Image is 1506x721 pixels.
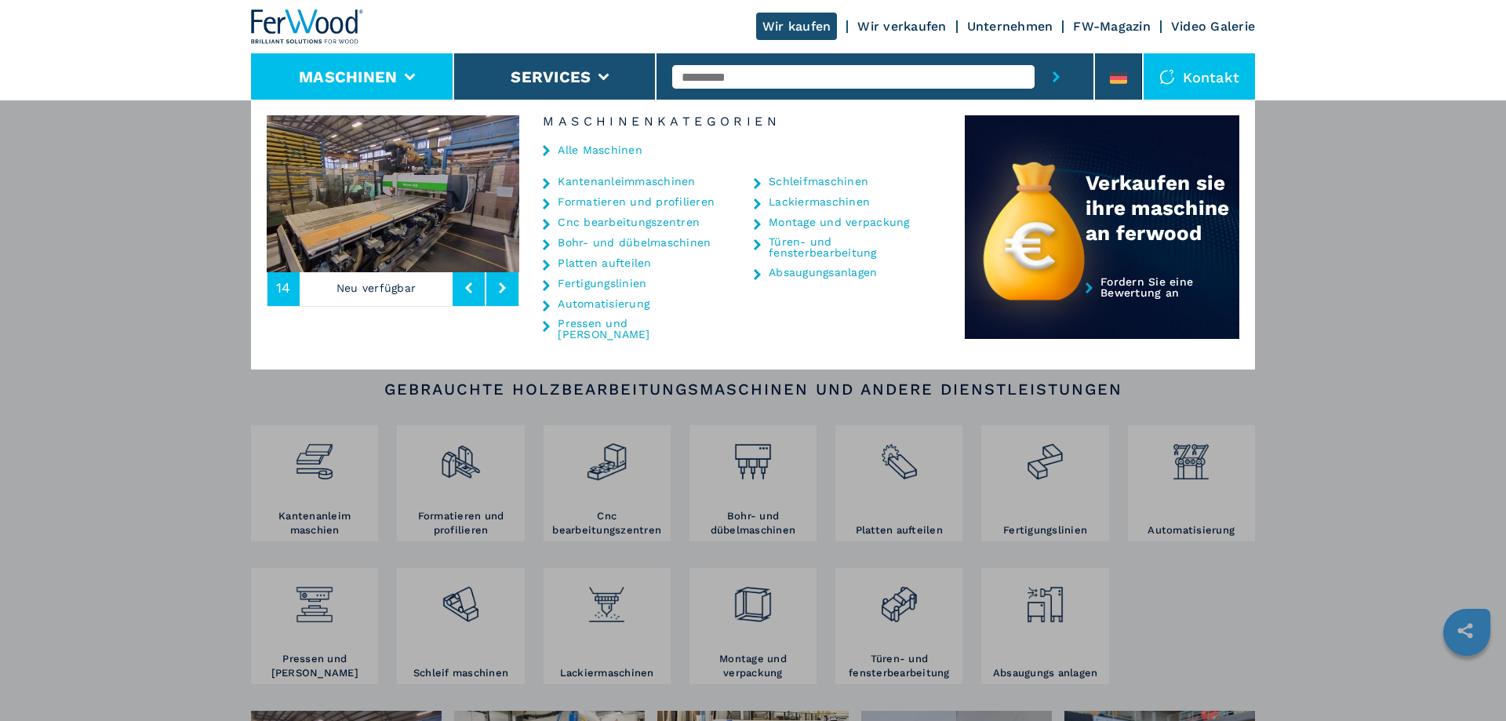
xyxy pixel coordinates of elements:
a: Formatieren und profilieren [558,196,715,207]
a: FW-Magazin [1073,19,1151,34]
a: Wir verkaufen [857,19,946,34]
span: 14 [276,281,291,295]
button: submit-button [1035,53,1078,100]
img: image [519,115,772,272]
a: Alle Maschinen [558,144,642,155]
a: Automatisierung [558,298,649,309]
a: Pressen und [PERSON_NAME] [558,318,715,340]
img: Ferwood [251,9,364,44]
a: Schleifmaschinen [769,176,868,187]
a: Unternehmen [967,19,1053,34]
a: Kantenanleimmaschinen [558,176,695,187]
a: Platten aufteilen [558,257,651,268]
button: Maschinen [299,67,397,86]
img: Kontakt [1159,69,1175,85]
div: Kontakt [1144,53,1255,100]
div: Verkaufen sie ihre maschine an ferwood [1086,170,1239,246]
a: Türen- und fensterbearbeitung [769,236,926,258]
img: image [267,115,519,272]
a: Montage und verpackung [769,217,910,228]
a: Cnc bearbeitungszentren [558,217,700,228]
a: Lackiermaschinen [769,196,870,207]
a: Video Galerie [1171,19,1255,34]
a: Bohr- und dübelmaschinen [558,237,711,248]
a: Wir kaufen [756,13,838,40]
button: Services [511,67,591,86]
a: Fertigungslinien [558,278,646,289]
a: Absaugungsanlagen [769,267,877,278]
h6: Maschinenkategorien [519,115,965,128]
p: Neu verfügbar [300,270,453,306]
a: Fordern Sie eine Bewertung an [965,276,1239,340]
